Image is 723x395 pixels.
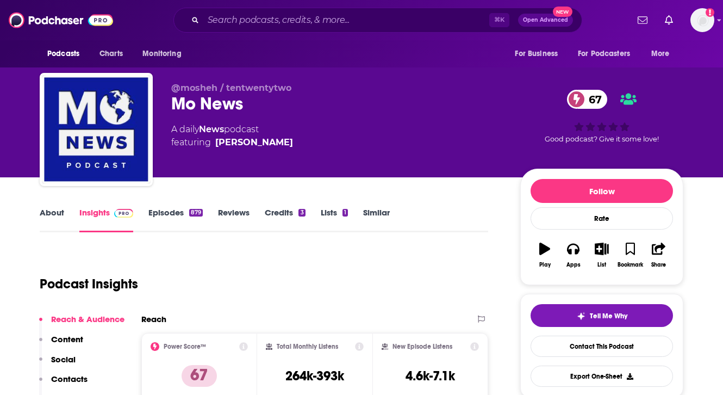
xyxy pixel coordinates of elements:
[518,14,573,27] button: Open AdvancedNew
[523,17,568,23] span: Open Advanced
[342,209,348,217] div: 1
[141,314,166,324] h2: Reach
[651,262,666,268] div: Share
[148,207,203,232] a: Episodes879
[51,374,88,384] p: Contacts
[321,207,348,232] a: Lists1
[277,343,338,350] h2: Total Monthly Listens
[265,207,305,232] a: Credits3
[99,46,123,61] span: Charts
[553,7,572,17] span: New
[199,124,224,134] a: News
[578,46,630,61] span: For Podcasters
[515,46,558,61] span: For Business
[489,13,509,27] span: ⌘ K
[571,44,646,64] button: open menu
[215,136,293,149] a: Mosheh Oinounou
[539,262,551,268] div: Play
[531,236,559,275] button: Play
[531,304,673,327] button: tell me why sparkleTell Me Why
[363,207,390,232] a: Similar
[40,44,94,64] button: open menu
[690,8,714,32] span: Logged in as ynesbit
[9,10,113,30] img: Podchaser - Follow, Share and Rate Podcasts
[588,236,616,275] button: List
[40,276,138,292] h1: Podcast Insights
[298,209,305,217] div: 3
[39,374,88,394] button: Contacts
[531,366,673,387] button: Export One-Sheet
[39,354,76,374] button: Social
[559,236,587,275] button: Apps
[660,11,677,29] a: Show notifications dropdown
[597,262,606,268] div: List
[164,343,206,350] h2: Power Score™
[392,343,452,350] h2: New Episode Listens
[633,11,652,29] a: Show notifications dropdown
[173,8,582,33] div: Search podcasts, credits, & more...
[520,83,683,150] div: 67Good podcast? Give it some love!
[651,46,670,61] span: More
[51,334,83,344] p: Content
[135,44,195,64] button: open menu
[644,44,683,64] button: open menu
[566,262,581,268] div: Apps
[51,314,124,324] p: Reach & Audience
[531,336,673,357] a: Contact This Podcast
[218,207,250,232] a: Reviews
[79,207,133,232] a: InsightsPodchaser Pro
[645,236,673,275] button: Share
[706,8,714,17] svg: Add a profile image
[406,368,455,384] h3: 4.6k-7.1k
[47,46,79,61] span: Podcasts
[616,236,644,275] button: Bookmark
[690,8,714,32] button: Show profile menu
[577,312,585,320] img: tell me why sparkle
[578,90,607,109] span: 67
[39,314,124,334] button: Reach & Audience
[40,207,64,232] a: About
[114,209,133,218] img: Podchaser Pro
[590,312,627,320] span: Tell Me Why
[531,179,673,203] button: Follow
[142,46,181,61] span: Monitoring
[203,11,489,29] input: Search podcasts, credits, & more...
[507,44,571,64] button: open menu
[182,365,217,387] p: 67
[567,90,607,109] a: 67
[690,8,714,32] img: User Profile
[171,123,293,149] div: A daily podcast
[285,368,344,384] h3: 264k-393k
[171,83,291,93] span: @mosheh / tentwentytwo
[618,262,643,268] div: Bookmark
[545,135,659,143] span: Good podcast? Give it some love!
[51,354,76,365] p: Social
[189,209,203,217] div: 879
[39,334,83,354] button: Content
[42,75,151,184] img: Mo News
[531,207,673,230] div: Rate
[171,136,293,149] span: featuring
[92,44,129,64] a: Charts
